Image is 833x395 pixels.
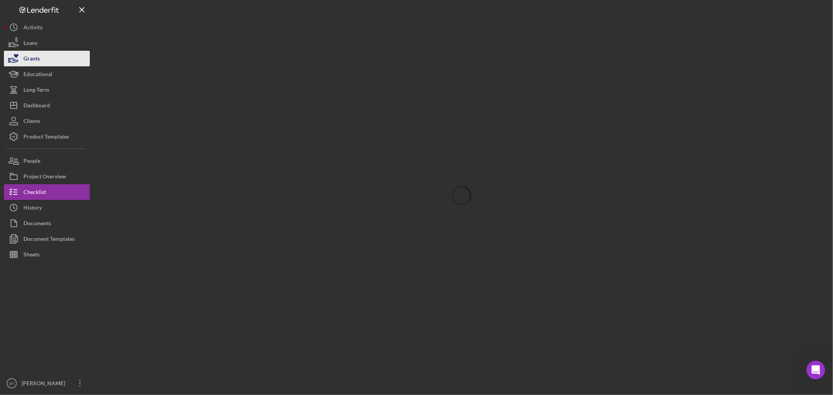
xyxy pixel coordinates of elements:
div: Documents [23,215,51,233]
div: ok ill have him go in and complete it now. [34,181,144,196]
button: EF[PERSON_NAME] [4,375,90,391]
div: Nevertheless, I edited the form in our back end. Can you please try again? and sorry for the inco... [12,143,122,166]
button: Educational [4,66,90,82]
div: I see, can you please send me the email address for the project so I can look it up? [6,105,128,137]
div: [PERSON_NAME] [20,375,70,393]
div: Grants [23,51,40,68]
div: Checklist [23,184,46,202]
div: Nevertheless, I edited the form in our back end. Can you please try again? and sorry for the inco... [6,138,128,171]
div: Educational [23,66,52,84]
div: Close [137,3,151,17]
h1: [PERSON_NAME] [38,4,89,10]
button: Dashboard [4,98,90,113]
div: History [23,200,42,217]
div: Loans [23,35,37,53]
p: Active in the last 15m [38,10,94,18]
div: Erika says… [6,8,150,48]
button: Send a message… [134,253,146,265]
div: ok ill have him go in and complete it now. [28,176,150,201]
div: Select a date after [[DATE]] and before [[DATE]] [34,53,144,77]
div: his DOB is [DEMOGRAPHIC_DATA] [52,86,144,94]
div: Sheets [23,247,39,264]
button: Documents [4,215,90,231]
button: Long-Term [4,82,90,98]
div: Christina says… [6,105,150,138]
div: Dashboard [23,98,50,115]
textarea: Message… [7,239,150,253]
button: Loans [4,35,90,51]
div: Erika says… [6,49,150,82]
div: Christina says… [6,221,150,262]
div: Co borrower for Gather up cannot submit credit authorization as his DOB is coming up before [DEMO... [28,8,150,48]
button: Home [122,3,137,18]
button: Document Templates [4,231,90,247]
iframe: Intercom live chat [806,361,825,379]
button: Product Templates [4,129,90,144]
text: EF [9,381,14,386]
button: Sheets [4,247,90,262]
div: Yes, please let me know if they are still having issues. Thank you! [12,225,122,240]
div: his DOB is [DEMOGRAPHIC_DATA] [46,82,150,99]
button: go back [5,3,20,18]
div: Select a date after [[DATE]] and before [[DATE]] [28,49,150,81]
button: Project Overview [4,169,90,184]
button: History [4,200,90,215]
div: Erika says… [6,176,150,207]
div: Document Templates [23,231,75,249]
button: Upload attachment [37,256,43,262]
div: I see, can you please send me the email address for the project so I can look it up? [12,110,122,133]
div: Christina says… [6,138,150,177]
button: People [4,153,90,169]
div: Product Templates [23,129,69,146]
div: Project Overview [23,169,66,186]
img: Profile image for Christina [22,4,35,17]
button: Emoji picker [12,256,18,262]
div: Activity [23,20,43,37]
button: Grants [4,51,90,66]
div: Clients [23,113,40,131]
button: Activity [4,20,90,35]
div: Long-Term [23,82,49,100]
div: Yes, please let me know if they are still having issues. Thank you![PERSON_NAME] • [DATE] [6,221,128,245]
div: Co borrower for Gather up cannot submit credit authorization as his DOB is coming up before [DEMO... [34,12,144,43]
div: Erika says… [6,82,150,105]
button: Gif picker [25,256,31,262]
div: People [23,153,40,171]
button: Checklist [4,184,90,200]
button: Clients [4,113,90,129]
